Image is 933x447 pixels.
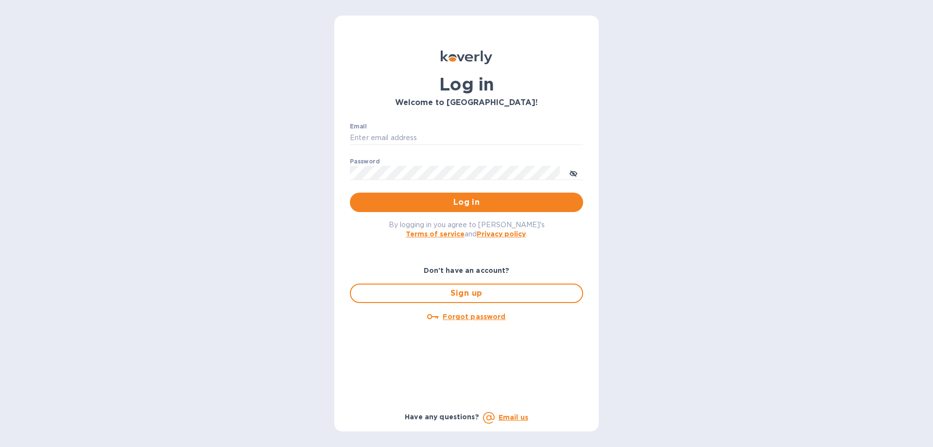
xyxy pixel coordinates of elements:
[405,413,479,421] b: Have any questions?
[389,221,545,238] span: By logging in you agree to [PERSON_NAME]'s and .
[443,313,505,321] u: Forgot password
[350,193,583,212] button: Log in
[406,230,465,238] a: Terms of service
[499,413,528,421] a: Email us
[359,287,574,299] span: Sign up
[350,131,583,145] input: Enter email address
[350,159,380,164] label: Password
[358,197,575,208] span: Log in
[350,98,583,107] h3: Welcome to [GEOGRAPHIC_DATA]!
[350,284,583,303] button: Sign up
[564,163,583,182] button: toggle password visibility
[477,230,526,238] a: Privacy policy
[441,51,492,64] img: Koverly
[350,74,583,94] h1: Log in
[424,267,510,274] b: Don't have an account?
[350,124,367,129] label: Email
